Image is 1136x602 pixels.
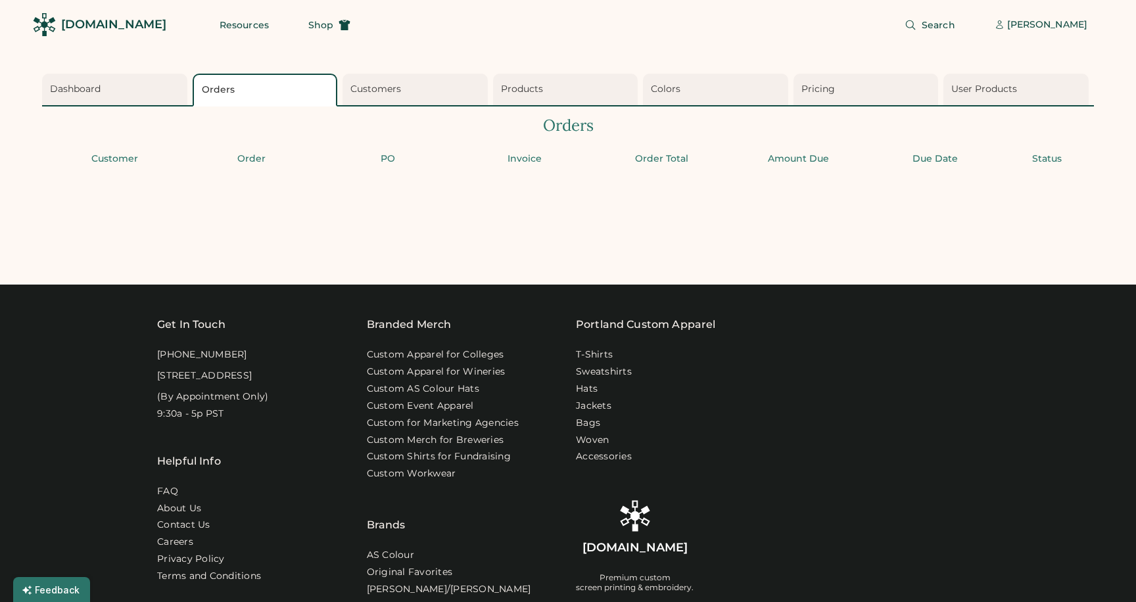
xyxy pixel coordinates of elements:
div: Terms and Conditions [157,570,261,583]
div: [PHONE_NUMBER] [157,348,247,361]
a: Custom Shirts for Fundraising [367,450,511,463]
div: Amount Due [734,152,863,166]
a: Bags [576,417,600,430]
div: Colors [651,83,784,96]
a: Hats [576,382,598,396]
a: Contact Us [157,519,210,532]
a: Portland Custom Apparel [576,317,715,333]
div: 9:30a - 5p PST [157,407,224,421]
button: Search [889,12,971,38]
a: AS Colour [367,549,414,562]
div: Status [1007,152,1086,166]
div: Pricing [801,83,935,96]
div: Dashboard [50,83,183,96]
a: Privacy Policy [157,553,225,566]
a: Custom Event Apparel [367,400,474,413]
a: Custom AS Colour Hats [367,382,479,396]
a: Custom Apparel for Colleges [367,348,504,361]
button: Resources [204,12,285,38]
a: Custom Merch for Breweries [367,434,504,447]
div: Order Total [597,152,726,166]
a: About Us [157,502,201,515]
a: Custom Apparel for Wineries [367,365,506,379]
a: Jackets [576,400,611,413]
a: FAQ [157,485,178,498]
div: Invoice [460,152,589,166]
a: Original Favorites [367,566,453,579]
a: T-Shirts [576,348,613,361]
div: [STREET_ADDRESS] [157,369,252,382]
div: Branded Merch [367,317,452,333]
a: Accessories [576,450,632,463]
div: Products [501,83,634,96]
div: [DOMAIN_NAME] [582,540,688,556]
button: Shop [293,12,366,38]
div: Orders [42,114,1094,137]
img: Rendered Logo - Screens [33,13,56,36]
div: Due Date [870,152,999,166]
img: Rendered Logo - Screens [619,500,651,532]
div: Customers [350,83,484,96]
div: Order [187,152,316,166]
a: Careers [157,536,193,549]
div: [DOMAIN_NAME] [61,16,166,33]
span: Shop [308,20,333,30]
div: [PERSON_NAME] [1007,18,1087,32]
div: Get In Touch [157,317,225,333]
span: Search [922,20,955,30]
div: Helpful Info [157,453,221,469]
a: Woven [576,434,609,447]
div: User Products [951,83,1085,96]
div: Orders [202,83,333,97]
div: Premium custom screen printing & embroidery. [576,572,694,593]
div: PO [323,152,452,166]
div: Customer [50,152,179,166]
a: [PERSON_NAME]/[PERSON_NAME] [367,583,531,596]
div: Brands [367,484,406,533]
a: Custom for Marketing Agencies [367,417,519,430]
a: Sweatshirts [576,365,632,379]
div: (By Appointment Only) [157,390,268,404]
a: Custom Workwear [367,467,456,480]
